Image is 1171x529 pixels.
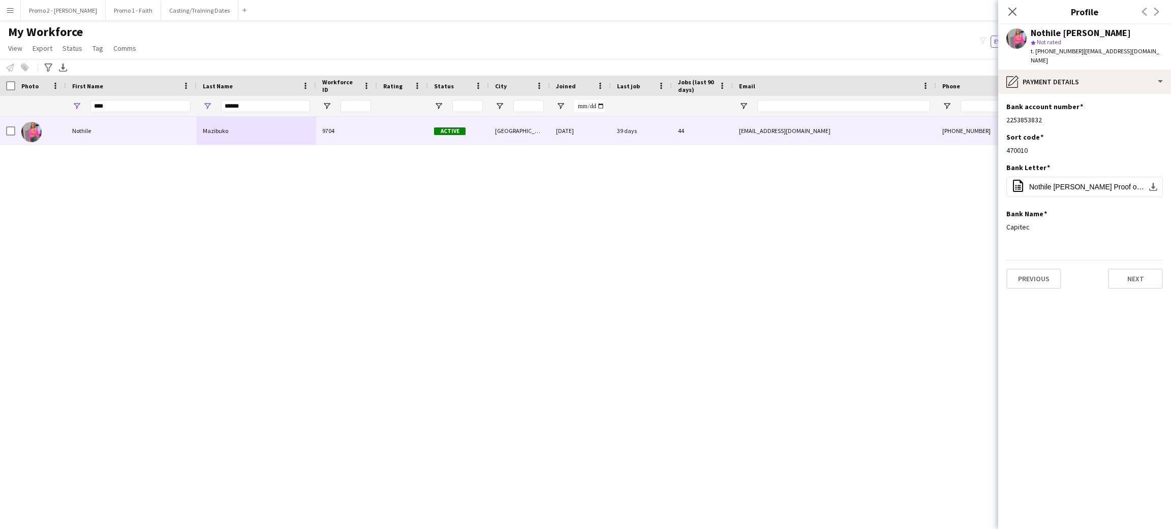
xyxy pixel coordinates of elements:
[1006,269,1061,289] button: Previous
[1006,133,1043,142] h3: Sort code
[733,117,936,145] div: [EMAIL_ADDRESS][DOMAIN_NAME]
[1006,222,1163,232] div: Capitec
[1031,47,1159,64] span: | [EMAIL_ADDRESS][DOMAIN_NAME]
[1006,209,1047,218] h3: Bank Name
[197,117,316,145] div: Mazibuko
[961,100,1060,112] input: Phone Filter Input
[72,102,81,111] button: Open Filter Menu
[203,102,212,111] button: Open Filter Menu
[556,82,576,90] span: Joined
[513,100,544,112] input: City Filter Input
[21,1,106,20] button: Promo 2 - [PERSON_NAME]
[72,82,103,90] span: First Name
[90,100,191,112] input: First Name Filter Input
[1108,269,1163,289] button: Next
[161,1,238,20] button: Casting/Training Dates
[341,100,371,112] input: Workforce ID Filter Input
[550,117,611,145] div: [DATE]
[739,82,755,90] span: Email
[58,42,86,55] a: Status
[28,42,56,55] a: Export
[434,82,454,90] span: Status
[495,102,504,111] button: Open Filter Menu
[109,42,140,55] a: Comms
[33,44,52,53] span: Export
[1037,38,1061,46] span: Not rated
[1006,177,1163,197] button: Nothile [PERSON_NAME] Proof of Account .pdf
[452,100,483,112] input: Status Filter Input
[1029,183,1144,191] span: Nothile [PERSON_NAME] Proof of Account .pdf
[57,61,69,74] app-action-btn: Export XLSX
[998,5,1171,18] h3: Profile
[383,82,403,90] span: Rating
[221,100,310,112] input: Last Name Filter Input
[1031,28,1131,38] div: Nothile [PERSON_NAME]
[1006,163,1050,172] h3: Bank Letter
[1006,146,1163,155] div: 470010
[1006,115,1163,124] div: 2253853832
[21,82,39,90] span: Photo
[106,1,161,20] button: Promo 1 - Faith
[936,117,1066,145] div: [PHONE_NUMBER]
[998,70,1171,94] div: Payment details
[489,117,550,145] div: [GEOGRAPHIC_DATA]
[203,82,233,90] span: Last Name
[611,117,672,145] div: 39 days
[739,102,748,111] button: Open Filter Menu
[21,122,42,142] img: Nothile Mazibuko
[678,78,715,93] span: Jobs (last 90 days)
[42,61,54,74] app-action-btn: Advanced filters
[1006,102,1083,111] h3: Bank account number
[942,82,960,90] span: Phone
[93,44,103,53] span: Tag
[495,82,507,90] span: City
[66,117,197,145] div: Nothile
[991,36,1044,48] button: Everyone11,249
[556,102,565,111] button: Open Filter Menu
[322,78,359,93] span: Workforce ID
[434,102,443,111] button: Open Filter Menu
[942,102,951,111] button: Open Filter Menu
[63,44,82,53] span: Status
[617,82,640,90] span: Last job
[4,42,26,55] a: View
[672,117,733,145] div: 44
[316,117,377,145] div: 9704
[113,44,136,53] span: Comms
[8,24,83,40] span: My Workforce
[757,100,930,112] input: Email Filter Input
[322,102,331,111] button: Open Filter Menu
[1031,47,1084,55] span: t. [PHONE_NUMBER]
[88,42,107,55] a: Tag
[434,127,466,135] span: Active
[574,100,605,112] input: Joined Filter Input
[8,44,22,53] span: View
